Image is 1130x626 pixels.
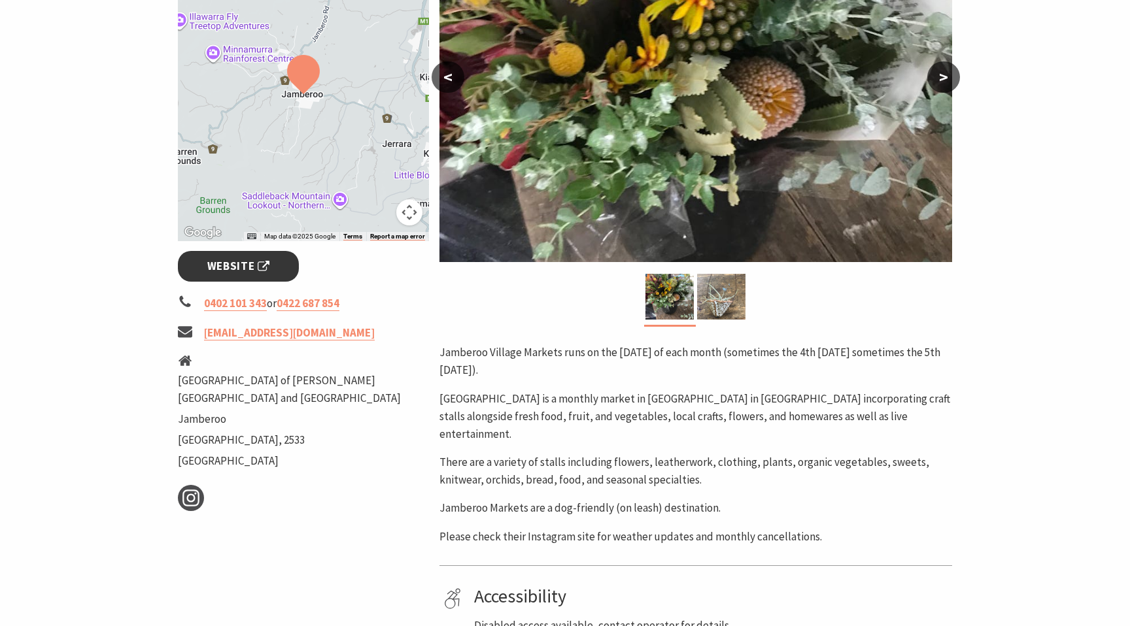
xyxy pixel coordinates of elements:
li: [GEOGRAPHIC_DATA], 2533 [178,431,429,449]
a: Open this area in Google Maps (opens a new window) [181,224,224,241]
img: Google [181,224,224,241]
p: Jamberoo Markets are a dog-friendly (on leash) destination. [439,499,952,517]
li: or [178,295,429,312]
button: > [927,61,960,93]
p: Jamberoo Village Markets runs on the [DATE] of each month (sometimes the 4th [DATE] sometimes the... [439,344,952,379]
button: < [432,61,464,93]
a: [EMAIL_ADDRESS][DOMAIN_NAME] [204,325,375,340]
a: Terms (opens in new tab) [343,233,362,240]
a: 0402 101 343 [204,296,267,311]
p: [GEOGRAPHIC_DATA] is a monthly market in [GEOGRAPHIC_DATA] in [GEOGRAPHIC_DATA] incorporating cra... [439,390,952,444]
li: [GEOGRAPHIC_DATA] of [PERSON_NAME][GEOGRAPHIC_DATA] and [GEOGRAPHIC_DATA] [178,372,429,407]
a: Report a map error [370,233,425,240]
img: Native bunches [645,274,694,320]
img: local ceramics [697,274,745,320]
span: Website [207,257,270,275]
h4: Accessibility [474,585,948,608]
p: There are a variety of stalls including flowers, leatherwork, clothing, plants, organic vegetable... [439,453,952,489]
li: Jamberoo [178,410,429,428]
li: [GEOGRAPHIC_DATA] [178,452,429,470]
a: 0422 687 854 [277,296,339,311]
button: Map camera controls [396,199,422,225]
a: Website [178,251,299,282]
p: Please check their Instagram site for weather updates and monthly cancellations. [439,528,952,546]
span: Map data ©2025 Google [264,233,335,240]
button: Keyboard shortcuts [247,232,256,241]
